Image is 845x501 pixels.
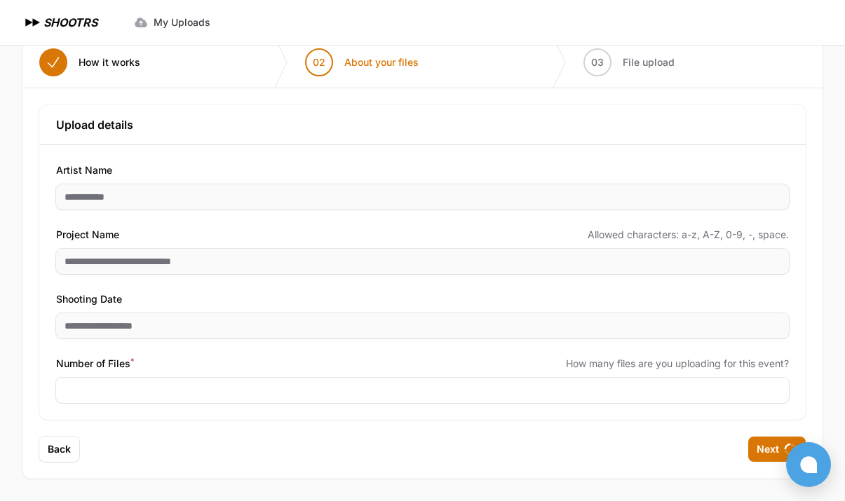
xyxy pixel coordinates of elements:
[22,14,97,31] a: SHOOTRS SHOOTRS
[623,55,675,69] span: File upload
[126,10,219,35] a: My Uploads
[56,162,112,179] span: Artist Name
[22,14,43,31] img: SHOOTRS
[567,37,691,88] button: 03 File upload
[786,442,831,487] button: Open chat window
[56,116,789,133] h3: Upload details
[313,55,325,69] span: 02
[48,442,71,456] span: Back
[591,55,604,69] span: 03
[588,228,789,242] span: Allowed characters: a-z, A-Z, 0-9, -, space.
[43,14,97,31] h1: SHOOTRS
[566,357,789,371] span: How many files are you uploading for this event?
[288,37,435,88] button: 02 About your files
[748,437,806,462] button: Next
[39,437,79,462] button: Back
[56,226,119,243] span: Project Name
[56,291,122,308] span: Shooting Date
[22,37,157,88] button: How it works
[344,55,419,69] span: About your files
[56,355,134,372] span: Number of Files
[79,55,140,69] span: How it works
[757,442,779,456] span: Next
[154,15,210,29] span: My Uploads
